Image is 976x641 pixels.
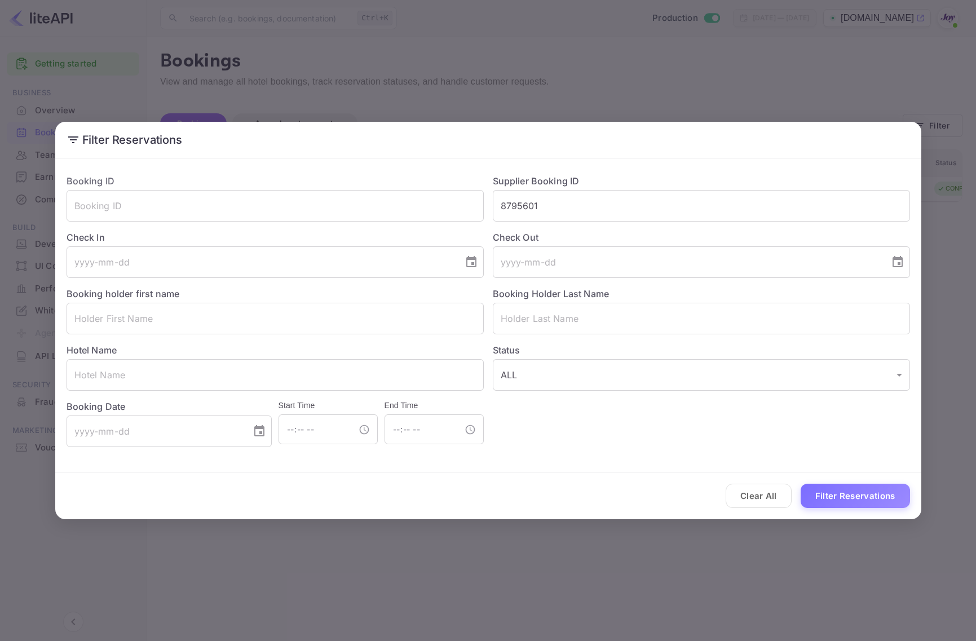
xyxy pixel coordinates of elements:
label: Booking Date [67,400,272,413]
label: Booking Holder Last Name [493,288,610,299]
h6: End Time [385,400,484,412]
label: Booking holder first name [67,288,180,299]
h2: Filter Reservations [55,122,921,158]
label: Check Out [493,231,910,244]
input: Holder First Name [67,303,484,334]
label: Hotel Name [67,344,117,356]
input: Holder Last Name [493,303,910,334]
input: Booking ID [67,190,484,222]
input: yyyy-mm-dd [67,415,244,447]
button: Choose date [460,251,483,273]
input: Hotel Name [67,359,484,391]
input: yyyy-mm-dd [67,246,456,278]
label: Booking ID [67,175,115,187]
label: Status [493,343,910,357]
button: Filter Reservations [801,484,910,508]
h6: Start Time [279,400,378,412]
label: Check In [67,231,484,244]
div: ALL [493,359,910,391]
button: Choose date [886,251,909,273]
input: yyyy-mm-dd [493,246,882,278]
button: Choose date [248,420,271,443]
button: Clear All [726,484,792,508]
input: Supplier Booking ID [493,190,910,222]
label: Supplier Booking ID [493,175,580,187]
